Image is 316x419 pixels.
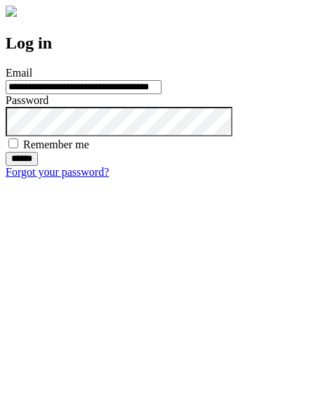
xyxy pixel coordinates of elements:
label: Password [6,94,48,106]
img: logo-4e3dc11c47720685a147b03b5a06dd966a58ff35d612b21f08c02c0306f2b779.png [6,6,17,17]
label: Remember me [23,138,89,150]
a: Forgot your password? [6,166,109,178]
label: Email [6,67,32,79]
h2: Log in [6,34,310,53]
